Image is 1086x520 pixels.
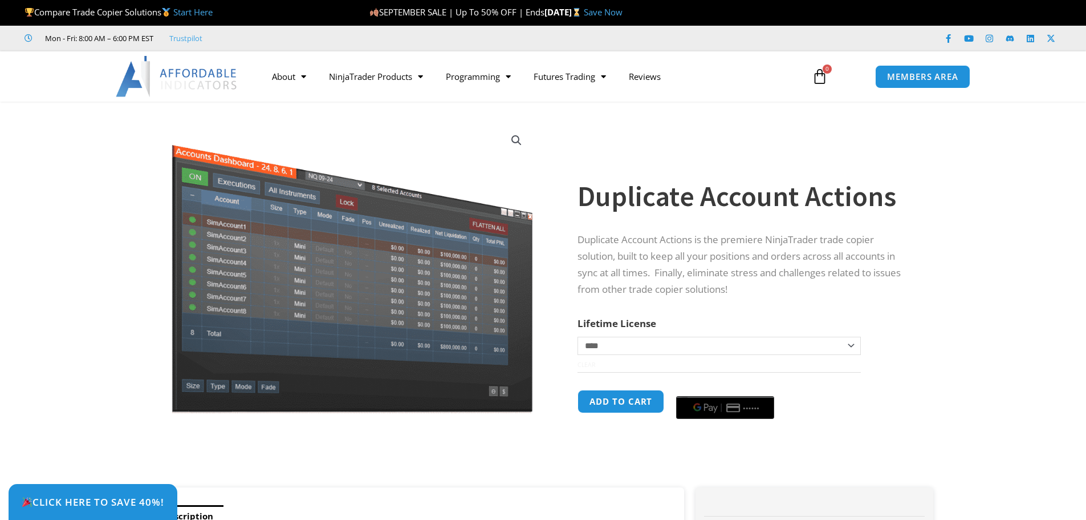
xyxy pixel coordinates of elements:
[506,130,527,151] a: View full-screen image gallery
[544,6,584,18] strong: [DATE]
[25,8,34,17] img: 🏆
[577,361,595,369] a: Clear options
[674,388,776,389] iframe: Secure payment input frame
[370,8,379,17] img: 🍂
[676,396,774,419] button: Buy with GPay
[116,56,238,97] img: LogoAI | Affordable Indicators – NinjaTrader
[577,232,910,298] p: Duplicate Account Actions is the premiere NinjaTrader trade copier solution, built to keep all yo...
[577,317,656,330] label: Lifetime License
[169,31,202,45] a: Trustpilot
[522,63,617,90] a: Futures Trading
[577,176,910,216] h1: Duplicate Account Actions
[744,404,761,412] text: ••••••
[584,6,623,18] a: Save Now
[25,6,213,18] span: Compare Trade Copier Solutions
[823,65,832,74] span: 0
[617,63,672,90] a: Reviews
[875,65,970,88] a: MEMBERS AREA
[795,60,845,93] a: 0
[162,8,170,17] img: 🥇
[261,63,799,90] nav: Menu
[9,484,177,520] a: 🎉Click Here to save 40%!
[887,72,958,81] span: MEMBERS AREA
[22,497,164,507] span: Click Here to save 40%!
[369,6,544,18] span: SEPTEMBER SALE | Up To 50% OFF | Ends
[261,63,318,90] a: About
[173,6,213,18] a: Start Here
[42,31,153,45] span: Mon - Fri: 8:00 AM – 6:00 PM EST
[22,497,32,507] img: 🎉
[169,122,535,413] img: Screenshot 2024-08-26 15414455555
[318,63,434,90] a: NinjaTrader Products
[572,8,581,17] img: ⌛
[434,63,522,90] a: Programming
[577,390,664,413] button: Add to cart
